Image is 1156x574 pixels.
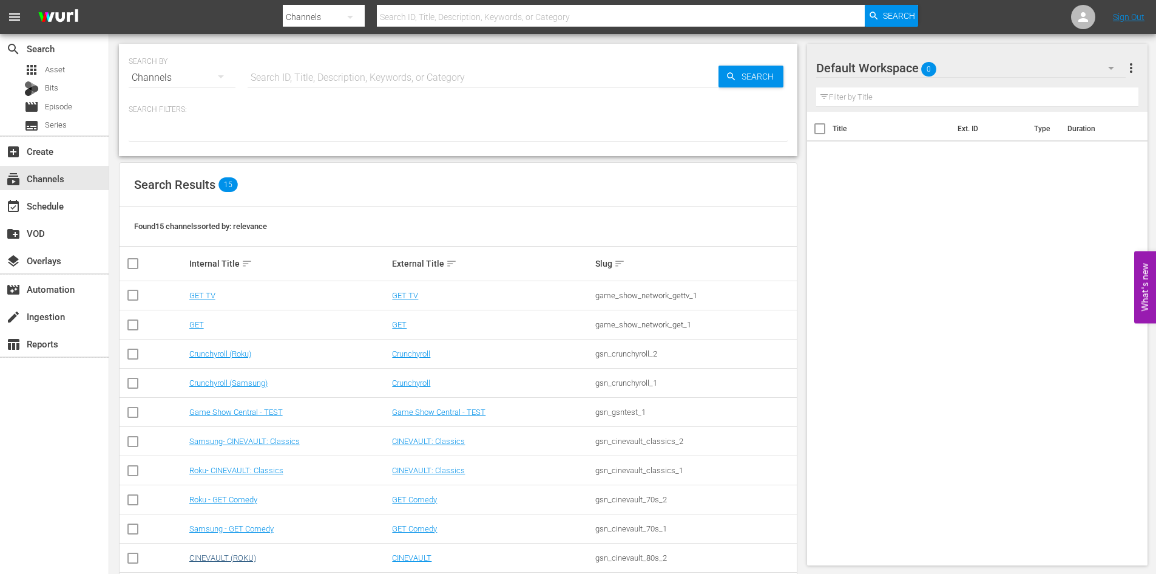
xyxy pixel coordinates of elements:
a: GET TV [392,291,418,300]
span: Series [45,119,67,131]
span: Overlays [6,254,21,268]
span: Automation [6,282,21,297]
a: CINEVAULT: Classics [392,466,465,475]
button: more_vert [1124,53,1138,83]
a: GET Comedy [392,495,437,504]
div: Internal Title [189,256,389,271]
div: gsn_cinevault_classics_2 [595,437,795,446]
span: Asset [45,64,65,76]
div: gsn_cinevault_80s_2 [595,553,795,562]
div: Channels [129,61,235,95]
p: Search Filters: [129,104,788,115]
th: Ext. ID [950,112,1027,146]
a: Crunchyroll [392,349,430,358]
th: Title [833,112,950,146]
a: GET TV [189,291,215,300]
a: GET [392,320,407,329]
span: 15 [218,177,238,192]
button: Search [718,66,783,87]
div: External Title [392,256,592,271]
span: Channels [6,172,21,186]
span: VOD [6,227,21,241]
span: Asset [24,63,39,77]
a: CINEVAULT [392,553,431,562]
span: sort [614,258,625,269]
span: Search [737,66,783,87]
a: Crunchyroll (Samsung) [189,378,268,388]
span: 0 [921,56,936,82]
span: Create [6,145,21,159]
a: Roku - GET Comedy [189,495,257,504]
span: Bits [45,82,58,94]
a: CINEVAULT: Classics [392,437,465,446]
span: Search [6,42,21,56]
div: gsn_crunchyroll_1 [595,378,795,388]
a: GET [189,320,204,329]
a: Game Show Central - TEST [392,408,485,417]
div: Default Workspace [816,51,1126,85]
div: game_show_network_gettv_1 [595,291,795,300]
span: Schedule [6,199,21,214]
span: Search Results [134,177,215,192]
div: gsn_gsntest_1 [595,408,795,417]
th: Duration [1060,112,1133,146]
span: Episode [24,100,39,114]
a: Crunchyroll [392,378,430,388]
span: Ingestion [6,310,21,324]
div: game_show_network_get_1 [595,320,795,329]
a: Game Show Central - TEST [189,408,283,417]
a: Sign Out [1113,12,1144,22]
span: Series [24,118,39,133]
div: gsn_cinevault_70s_2 [595,495,795,504]
span: Reports [6,337,21,352]
a: CINEVAULT (ROKU) [189,553,256,562]
span: Search [883,5,915,27]
div: gsn_crunchyroll_2 [595,349,795,358]
img: ans4CAIJ8jUAAAAAAAAAAAAAAAAAAAAAAAAgQb4GAAAAAAAAAAAAAAAAAAAAAAAAJMjXAAAAAAAAAAAAAAAAAAAAAAAAgAT5G... [29,3,87,32]
span: menu [7,10,22,24]
th: Type [1027,112,1060,146]
span: more_vert [1124,61,1138,75]
div: Slug [595,256,795,271]
span: sort [242,258,252,269]
div: Bits [24,81,39,96]
span: Found 15 channels sorted by: relevance [134,222,267,231]
a: Samsung - GET Comedy [189,524,274,533]
span: Episode [45,101,72,113]
span: sort [446,258,457,269]
div: gsn_cinevault_70s_1 [595,524,795,533]
a: GET Comedy [392,524,437,533]
button: Open Feedback Widget [1134,251,1156,323]
a: Crunchyroll (Roku) [189,349,251,358]
div: gsn_cinevault_classics_1 [595,466,795,475]
a: Roku- CINEVAULT: Classics [189,466,283,475]
a: Samsung- CINEVAULT: Classics [189,437,300,446]
button: Search [865,5,918,27]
